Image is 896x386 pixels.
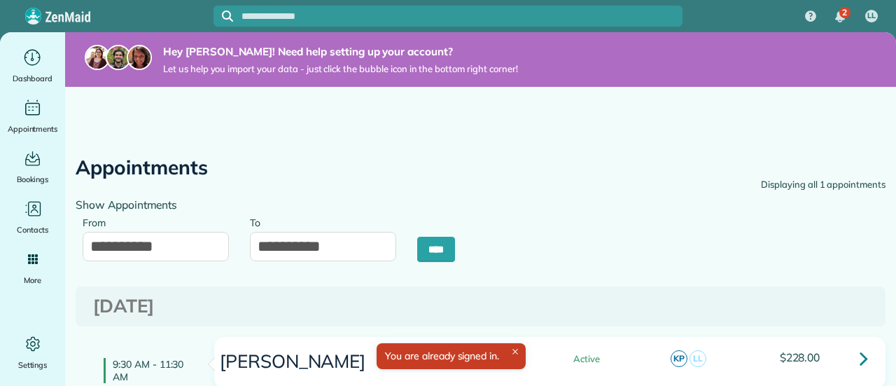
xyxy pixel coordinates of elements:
img: jorge-587dff0eeaa6aab1f244e6dc62b8924c3b6ad411094392a53c71c6c4a576187d.jpg [106,45,131,70]
a: Dashboard [6,46,59,85]
h2: Appointments [76,157,208,179]
a: Bookings [6,147,59,186]
span: More [24,273,41,287]
div: Displaying all 1 appointments [761,178,885,192]
span: LL [689,350,706,367]
h3: [DATE] [93,296,868,317]
h4: 9:30 AM - 11:30 AM [104,358,193,383]
label: From [83,209,113,235]
span: Settings [18,358,48,372]
strong: Hey [PERSON_NAME]! Need help setting up your account? [163,45,518,59]
img: maria-72a9807cf96188c08ef61303f053569d2e2a8a1cde33d635c8a3ac13582a053d.jpg [85,45,110,70]
span: Bookings [17,172,49,186]
span: $228.00 [780,352,820,364]
h4: Show Appointments [76,199,470,211]
img: michelle-19f622bdf1676172e81f8f8fba1fb50e276960ebfe0243fe18214015130c80e4.jpg [127,45,152,70]
span: 2 [842,7,847,18]
span: Active [562,354,600,364]
span: Let us help you import your data - just click the bubble icon in the bottom right corner! [163,63,518,75]
svg: Focus search [222,11,233,22]
button: Focus search [213,11,233,22]
a: Contacts [6,198,59,237]
span: KP [671,350,687,367]
a: Appointments [6,97,59,136]
a: Settings [6,333,59,372]
span: Dashboard [13,71,52,85]
div: You are already signed in. [377,343,526,369]
span: LL [867,11,876,22]
span: Appointments [8,122,58,136]
div: 2 unread notifications [825,1,855,32]
h3: [PERSON_NAME] [218,352,524,372]
span: Contacts [17,223,48,237]
label: To [250,209,267,235]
